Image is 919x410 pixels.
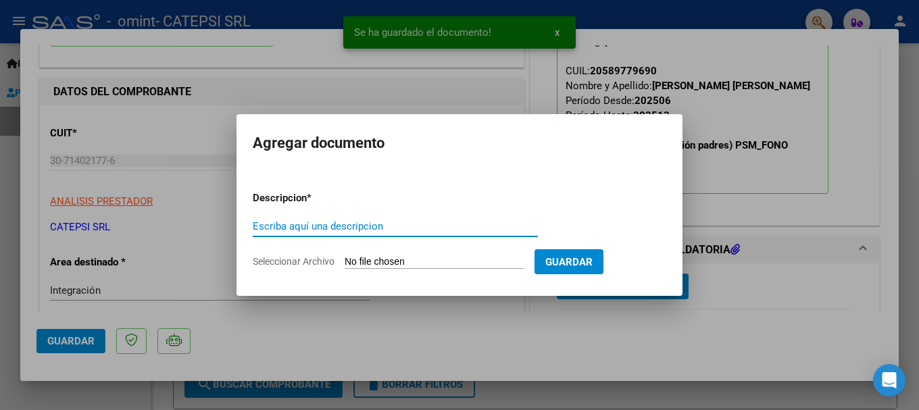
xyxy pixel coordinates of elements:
[545,256,593,268] span: Guardar
[253,130,666,156] h2: Agregar documento
[535,249,603,274] button: Guardar
[873,364,905,396] div: Open Intercom Messenger
[253,256,334,267] span: Seleccionar Archivo
[253,190,377,206] p: Descripcion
